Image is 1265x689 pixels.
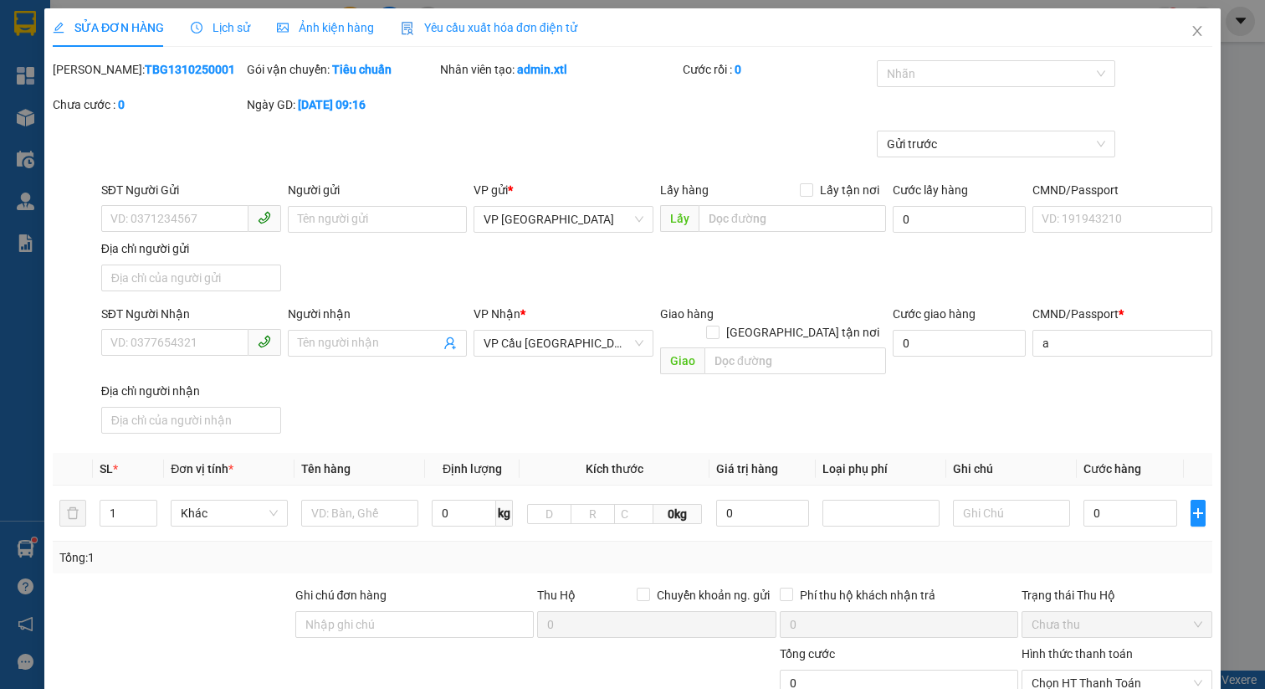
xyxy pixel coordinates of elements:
span: Đơn vị tính [171,462,233,476]
b: [DATE] 09:16 [298,98,366,111]
th: Loại phụ phí [816,453,946,486]
b: 0 [118,98,125,111]
span: VP Cầu Sài Gòn [484,331,643,356]
input: C [614,504,653,524]
button: delete [59,500,86,527]
div: SĐT Người Gửi [101,181,281,199]
div: SĐT Người Nhận [101,305,281,323]
span: Lấy tận nơi [813,181,886,199]
img: icon [401,22,414,35]
span: Tổng cước [780,647,835,661]
div: Cước rồi : [683,60,873,79]
label: Hình thức thanh toán [1022,647,1133,661]
span: Gửi trước [887,131,1106,157]
span: user-add [443,337,457,350]
span: Cước hàng [1083,462,1141,476]
input: Cước giao hàng [893,330,1026,357]
span: clock-circle [191,22,202,33]
span: Lấy hàng [660,183,709,197]
span: VP Nhận [474,307,520,321]
div: Tổng: 1 [59,548,489,567]
span: Thu Hộ [537,589,576,602]
button: Close [1174,8,1221,55]
input: VD: Bàn, Ghế [301,500,418,527]
span: edit [53,22,64,33]
span: plus [1191,506,1205,520]
input: Cước lấy hàng [893,206,1026,233]
span: SỬA ĐƠN HÀNG [53,21,164,34]
input: R [571,504,615,524]
div: Địa chỉ người gửi [101,239,281,258]
div: Người gửi [288,181,468,199]
div: VP gửi [474,181,653,199]
b: 0 [735,63,741,76]
div: CMND/Passport [1032,181,1212,199]
b: admin.xtl [517,63,567,76]
span: Lịch sử [191,21,250,34]
span: Giao [660,347,704,374]
span: Khác [181,501,278,526]
label: Cước lấy hàng [893,183,968,197]
b: Tiêu chuẩn [332,63,392,76]
div: [PERSON_NAME]: [53,60,243,79]
div: Ngày GD: [247,95,438,114]
div: Người nhận [288,305,468,323]
span: close [1191,24,1204,38]
span: Giá trị hàng [716,462,778,476]
div: CMND/Passport [1032,305,1212,323]
b: TBG1310250001 [145,63,235,76]
span: Kích thước [586,462,643,476]
span: Chưa thu [1032,612,1202,637]
div: Nhân viên tạo: [440,60,679,79]
div: Gói vận chuyển: [247,60,438,79]
div: Địa chỉ người nhận [101,382,281,400]
button: plus [1191,500,1206,527]
div: Trạng thái Thu Hộ [1022,586,1212,604]
th: Ghi chú [946,453,1077,486]
span: Phí thu hộ khách nhận trả [793,586,942,604]
span: Định lượng [443,462,502,476]
input: Ghi Chú [953,500,1070,527]
span: VP Hải Phòng [484,207,643,232]
label: Cước giao hàng [893,307,976,321]
span: phone [258,335,271,348]
span: Giao hàng [660,307,714,321]
span: kg [496,500,513,527]
label: Ghi chú đơn hàng [295,589,387,602]
span: Yêu cầu xuất hóa đơn điện tử [401,21,577,34]
span: Tên hàng [301,462,351,476]
span: picture [277,22,289,33]
input: Ghi chú đơn hàng [295,611,535,638]
div: Chưa cước : [53,95,243,114]
input: Dọc đường [704,347,886,374]
span: Chuyển khoản ng. gửi [650,586,776,604]
input: Địa chỉ của người gửi [101,265,281,291]
span: SL [100,462,113,476]
input: Địa chỉ của người nhận [101,407,281,434]
span: phone [258,211,271,224]
input: Dọc đường [699,205,886,232]
span: [GEOGRAPHIC_DATA] tận nơi [720,323,886,342]
input: D [527,504,571,524]
span: Lấy [660,205,699,232]
span: 0kg [653,504,702,524]
span: Ảnh kiện hàng [277,21,374,34]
